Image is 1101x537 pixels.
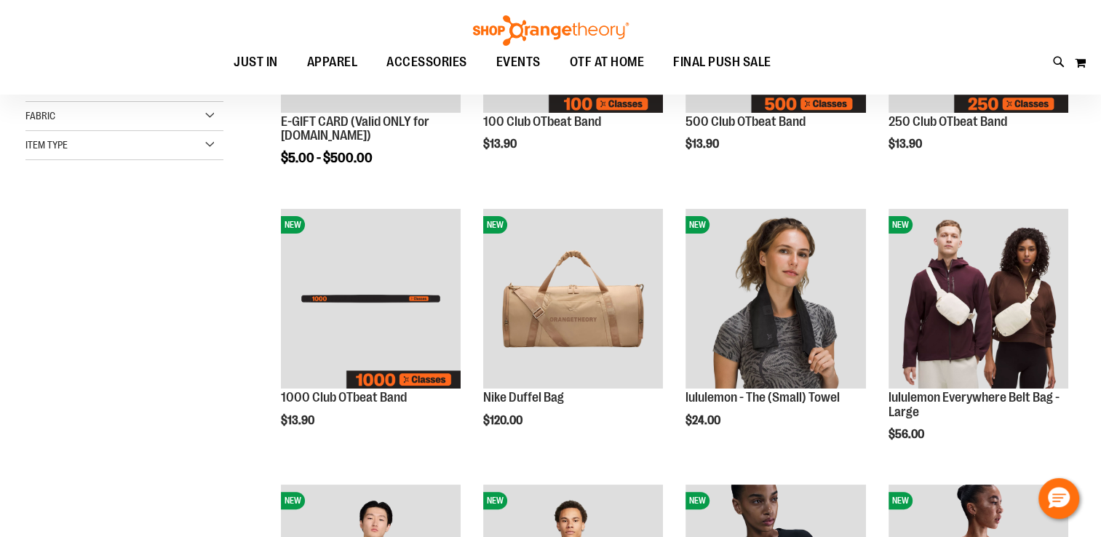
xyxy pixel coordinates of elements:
span: $13.90 [483,138,519,151]
span: $24.00 [685,414,723,427]
img: lululemon - The (Small) Towel [685,209,865,389]
span: Item Type [25,139,68,151]
span: APPAREL [307,46,358,79]
div: product [678,202,873,464]
span: NEW [685,216,710,234]
span: $13.90 [281,414,317,427]
span: NEW [281,492,305,509]
span: NEW [483,216,507,234]
img: Image of 1000 Club OTbeat Band [281,209,461,389]
a: E-GIFT CARD (Valid ONLY for [DOMAIN_NAME]) [281,114,429,143]
a: ACCESSORIES [372,46,482,79]
span: $5.00 - $500.00 [281,151,373,165]
a: lululemon - The (Small) Towel [685,390,840,405]
span: $13.90 [889,138,924,151]
a: FINAL PUSH SALE [659,46,786,79]
a: EVENTS [482,46,555,79]
a: 500 Club OTbeat Band [685,114,806,129]
a: 100 Club OTbeat Band [483,114,601,129]
span: Fabric [25,110,55,122]
span: $13.90 [685,138,721,151]
span: NEW [889,216,913,234]
span: $56.00 [889,428,926,441]
span: $120.00 [483,414,525,427]
button: Hello, have a question? Let’s chat. [1038,478,1079,519]
span: EVENTS [496,46,541,79]
img: Shop Orangetheory [471,15,631,46]
a: JUST IN [219,46,293,79]
span: NEW [685,492,710,509]
span: NEW [889,492,913,509]
img: Nike Duffel Bag [483,209,663,389]
span: FINAL PUSH SALE [673,46,771,79]
a: lululemon Everywhere Belt Bag - LargeNEW [889,209,1068,391]
a: lululemon Everywhere Belt Bag - Large [889,390,1060,419]
a: Image of 1000 Club OTbeat BandNEW [281,209,461,391]
div: product [274,202,468,457]
span: JUST IN [234,46,278,79]
a: lululemon - The (Small) TowelNEW [685,209,865,391]
div: product [476,202,670,464]
a: APPAREL [293,46,373,79]
a: Nike Duffel BagNEW [483,209,663,391]
a: Nike Duffel Bag [483,390,564,405]
span: OTF AT HOME [570,46,645,79]
a: 250 Club OTbeat Band [889,114,1007,129]
span: ACCESSORIES [386,46,467,79]
span: NEW [281,216,305,234]
img: lululemon Everywhere Belt Bag - Large [889,209,1068,389]
span: NEW [483,492,507,509]
a: OTF AT HOME [555,46,659,79]
div: product [881,202,1076,479]
a: 1000 Club OTbeat Band [281,390,407,405]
